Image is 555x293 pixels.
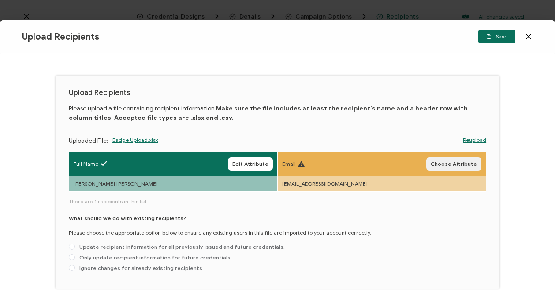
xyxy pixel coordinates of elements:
[463,136,486,144] a: Reupload
[431,161,477,167] span: Choose Attribute
[282,160,296,168] span: Email
[22,31,99,42] span: Upload Recipients
[75,254,232,261] span: Only update recipient information for future credentials.
[426,157,481,171] button: Choose Attribute
[74,160,98,168] span: Full Name
[75,244,285,250] span: Update recipient information for all previously issued and future credentials.
[511,251,555,293] iframe: Chat Widget
[69,104,486,122] p: Please upload a file containing recipient information.
[69,136,108,147] p: Uploaded File:
[69,105,468,122] b: Make sure the file includes at least the recipient's name and a header row with column titles. Ac...
[69,89,486,97] h1: Upload Recipients
[69,229,371,237] p: Please choose the appropriate option below to ensure any existing users in this file are imported...
[232,161,268,167] span: Edit Attribute
[75,265,202,271] span: Ignore changes for already existing recipients
[69,214,186,222] p: What should we do with existing recipients?
[278,176,486,192] td: [EMAIL_ADDRESS][DOMAIN_NAME]
[228,157,273,171] button: Edit Attribute
[69,198,486,205] span: There are 1 recipients in this list.
[112,136,158,158] span: Badge Upload.xlsx
[69,176,277,192] td: [PERSON_NAME] [PERSON_NAME]
[486,34,507,39] span: Save
[478,30,515,43] button: Save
